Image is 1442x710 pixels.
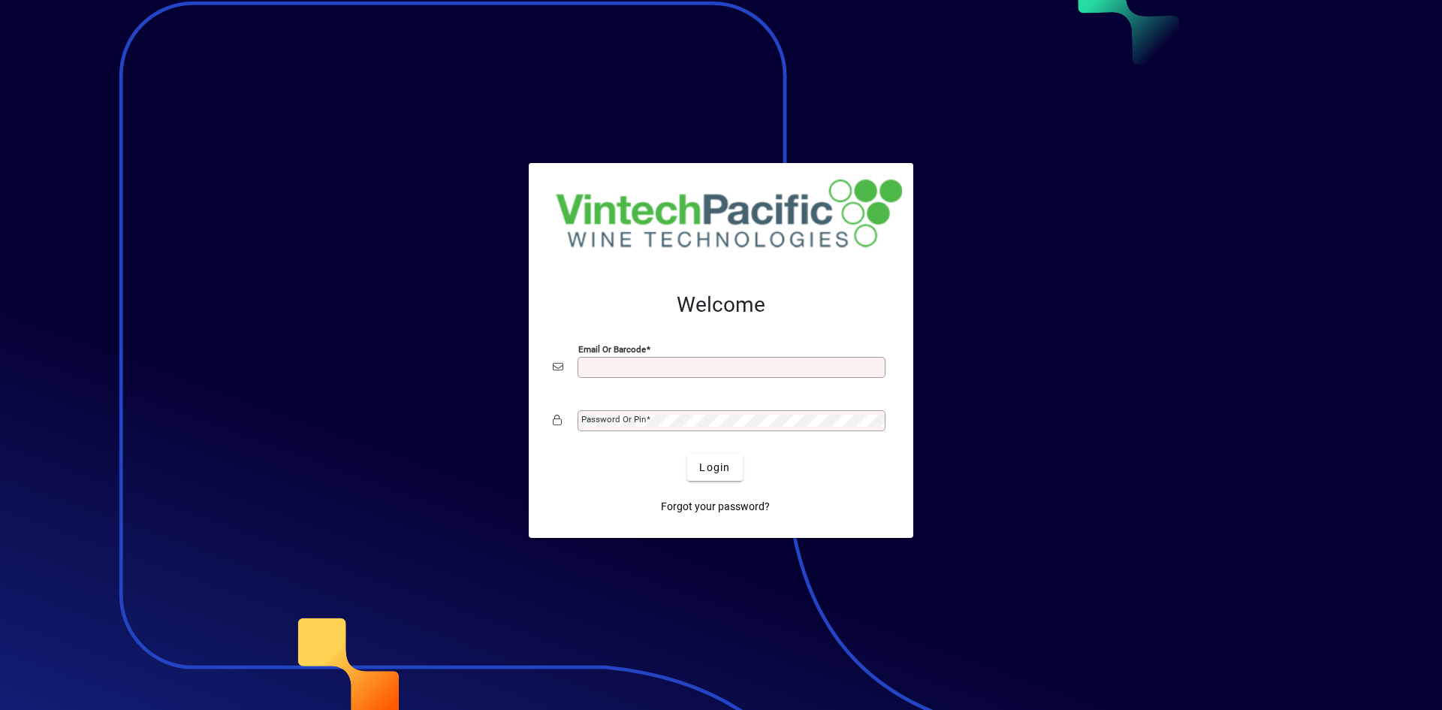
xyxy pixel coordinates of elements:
a: Forgot your password? [655,493,776,520]
button: Login [687,454,742,481]
span: Login [699,460,730,476]
h2: Welcome [553,292,889,318]
mat-label: Email or Barcode [578,344,646,355]
mat-label: Password or Pin [581,414,646,424]
span: Forgot your password? [661,499,770,515]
